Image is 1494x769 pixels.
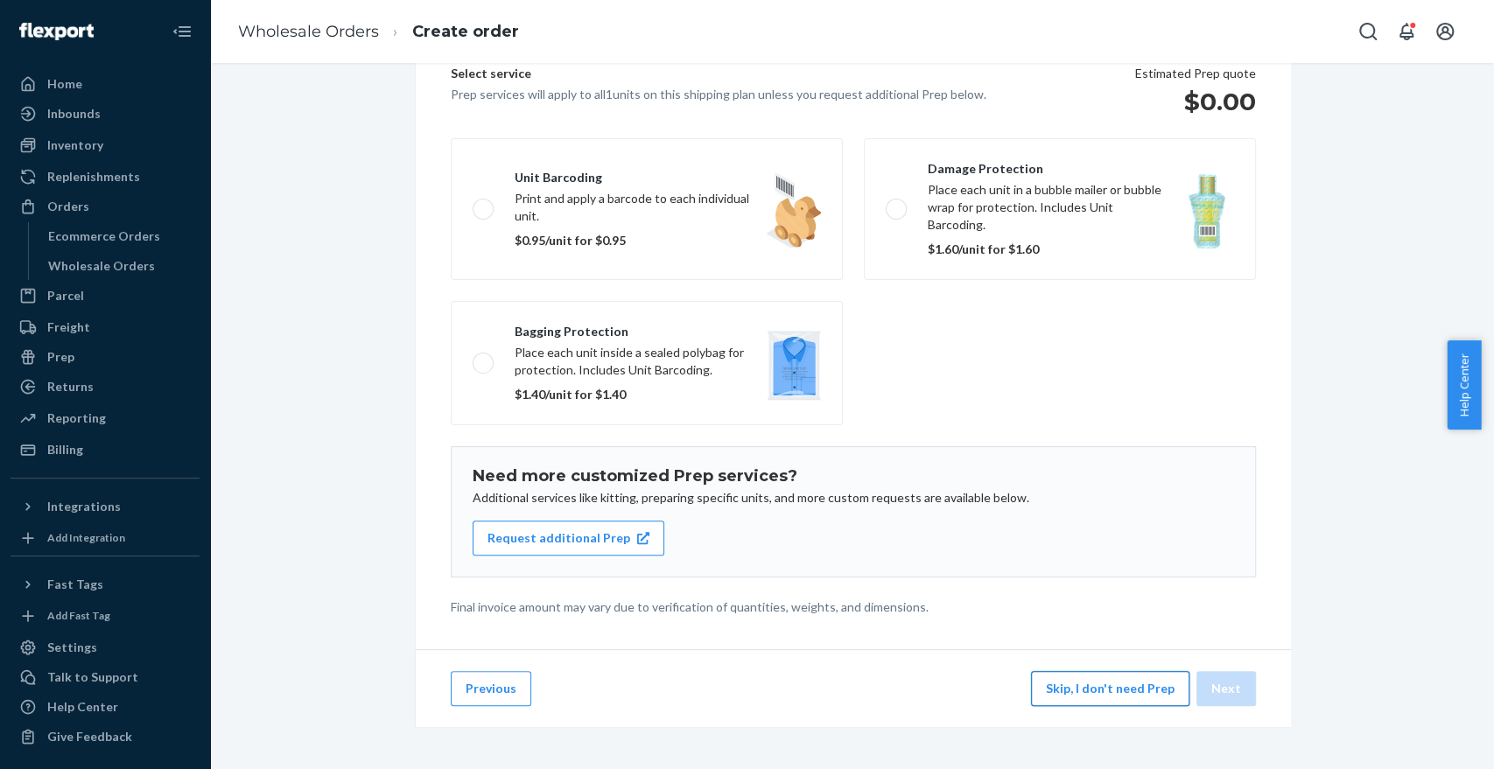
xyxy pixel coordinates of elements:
[11,100,200,128] a: Inbounds
[11,282,200,310] a: Parcel
[1031,671,1189,706] button: Skip, I don't need Prep
[47,728,132,745] div: Give Feedback
[47,530,125,545] div: Add Integration
[11,663,200,691] a: Talk to Support
[47,348,74,366] div: Prep
[47,75,82,93] div: Home
[224,6,533,58] ol: breadcrumbs
[473,468,1234,486] h1: Need more customized Prep services?
[47,409,106,427] div: Reporting
[11,436,200,464] a: Billing
[451,65,986,86] p: Select service
[11,605,200,626] a: Add Fast Tag
[1427,14,1462,49] button: Open account menu
[47,318,90,336] div: Freight
[1389,14,1424,49] button: Open notifications
[451,86,986,103] p: Prep services will apply to all 1 units on this shipping plan unless you request additional Prep ...
[11,70,200,98] a: Home
[47,441,83,458] div: Billing
[39,252,200,280] a: Wholesale Orders
[165,14,200,49] button: Close Navigation
[47,639,97,656] div: Settings
[11,192,200,220] a: Orders
[11,528,200,549] a: Add Integration
[11,493,200,521] button: Integrations
[473,521,664,556] button: Request additional Prep
[19,23,94,40] img: Flexport logo
[11,343,200,371] a: Prep
[473,489,1234,507] p: Additional services like kitting, preparing specific units, and more custom requests are availabl...
[1350,14,1385,49] button: Open Search Box
[11,313,200,341] a: Freight
[11,693,200,721] a: Help Center
[47,498,121,515] div: Integrations
[48,227,160,245] div: Ecommerce Orders
[11,373,200,401] a: Returns
[11,163,200,191] a: Replenishments
[1447,340,1481,430] button: Help Center
[451,598,1256,616] p: Final invoice amount may vary due to verification of quantities, weights, and dimensions.
[47,668,138,686] div: Talk to Support
[412,22,519,41] a: Create order
[47,698,118,716] div: Help Center
[1135,65,1256,82] p: Estimated Prep quote
[11,633,200,661] a: Settings
[11,131,200,159] a: Inventory
[47,105,101,122] div: Inbounds
[47,576,103,593] div: Fast Tags
[48,257,155,275] div: Wholesale Orders
[39,222,200,250] a: Ecommerce Orders
[11,404,200,432] a: Reporting
[47,608,110,623] div: Add Fast Tag
[451,671,531,706] button: Previous
[1135,86,1256,117] h1: $0.00
[11,570,200,598] button: Fast Tags
[47,287,84,304] div: Parcel
[238,22,379,41] a: Wholesale Orders
[47,198,89,215] div: Orders
[11,723,200,751] button: Give Feedback
[47,378,94,395] div: Returns
[1196,671,1256,706] button: Next
[47,136,103,154] div: Inventory
[47,168,140,185] div: Replenishments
